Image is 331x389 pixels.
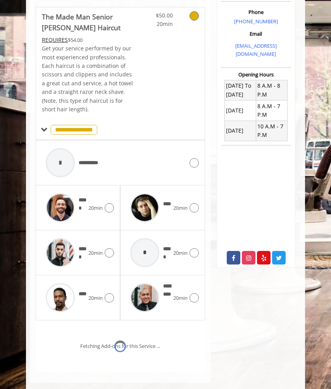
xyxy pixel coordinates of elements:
a: [EMAIL_ADDRESS][DOMAIN_NAME] [235,42,277,57]
h3: Email [223,31,289,36]
span: 20min [88,294,103,302]
span: 20min [173,249,188,257]
td: [DATE] [224,121,256,141]
h3: Phone [223,9,289,15]
span: 20min [173,294,188,302]
div: Fetching Add-ons for this Service ... [80,342,160,350]
a: [PHONE_NUMBER] [234,18,278,25]
div: $54.00 [42,36,134,44]
td: [DATE] [224,100,256,121]
span: $50.00 [148,11,173,20]
p: Get your service performed by our most experienced professionals. Each haircut is a combination o... [42,44,134,114]
span: This service needs some Advance to be paid before we block your appointment [42,36,68,43]
td: [DATE] To [DATE] [224,80,256,100]
td: 10 A.M - 7 P.M [256,121,287,141]
h3: Opening Hours [221,72,291,77]
td: 8 A.M - 8 P.M [256,80,287,100]
span: 20min [173,204,188,212]
b: The Made Man Senior [PERSON_NAME] Haircut [42,11,134,33]
td: 8 A.M - 7 P.M [256,100,287,121]
span: 20min [88,249,103,257]
span: 20min [148,20,173,28]
span: 20min [88,204,103,212]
